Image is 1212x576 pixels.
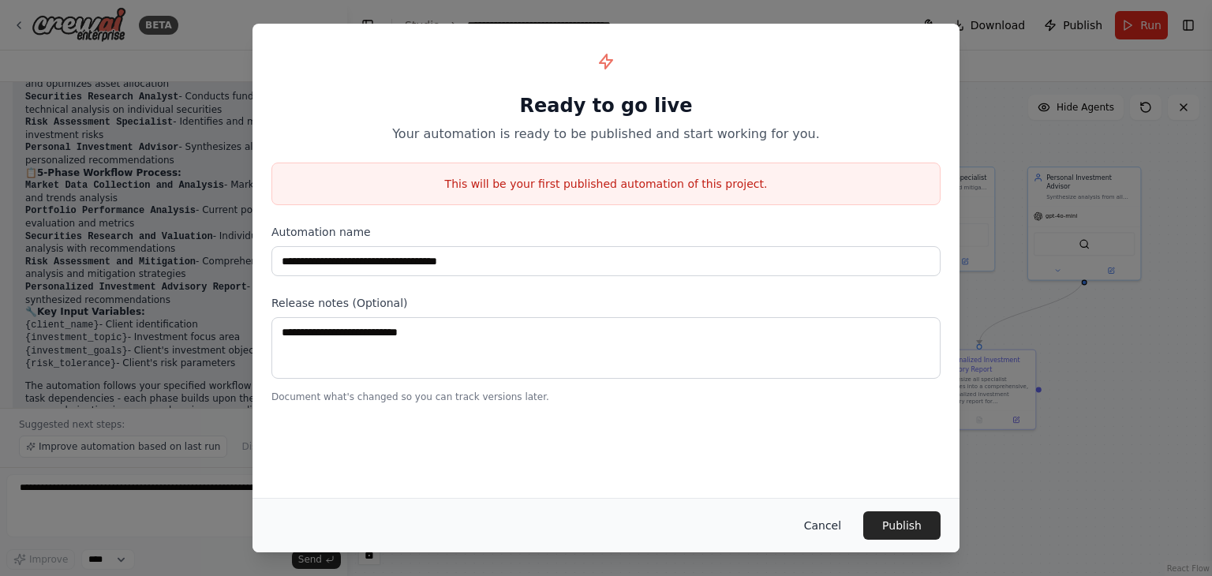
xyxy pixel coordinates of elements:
p: Document what's changed so you can track versions later. [271,391,941,403]
p: This will be your first published automation of this project. [272,176,940,192]
p: Your automation is ready to be published and start working for you. [271,125,941,144]
label: Release notes (Optional) [271,295,941,311]
button: Publish [863,511,941,540]
h1: Ready to go live [271,93,941,118]
button: Cancel [791,511,854,540]
label: Automation name [271,224,941,240]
